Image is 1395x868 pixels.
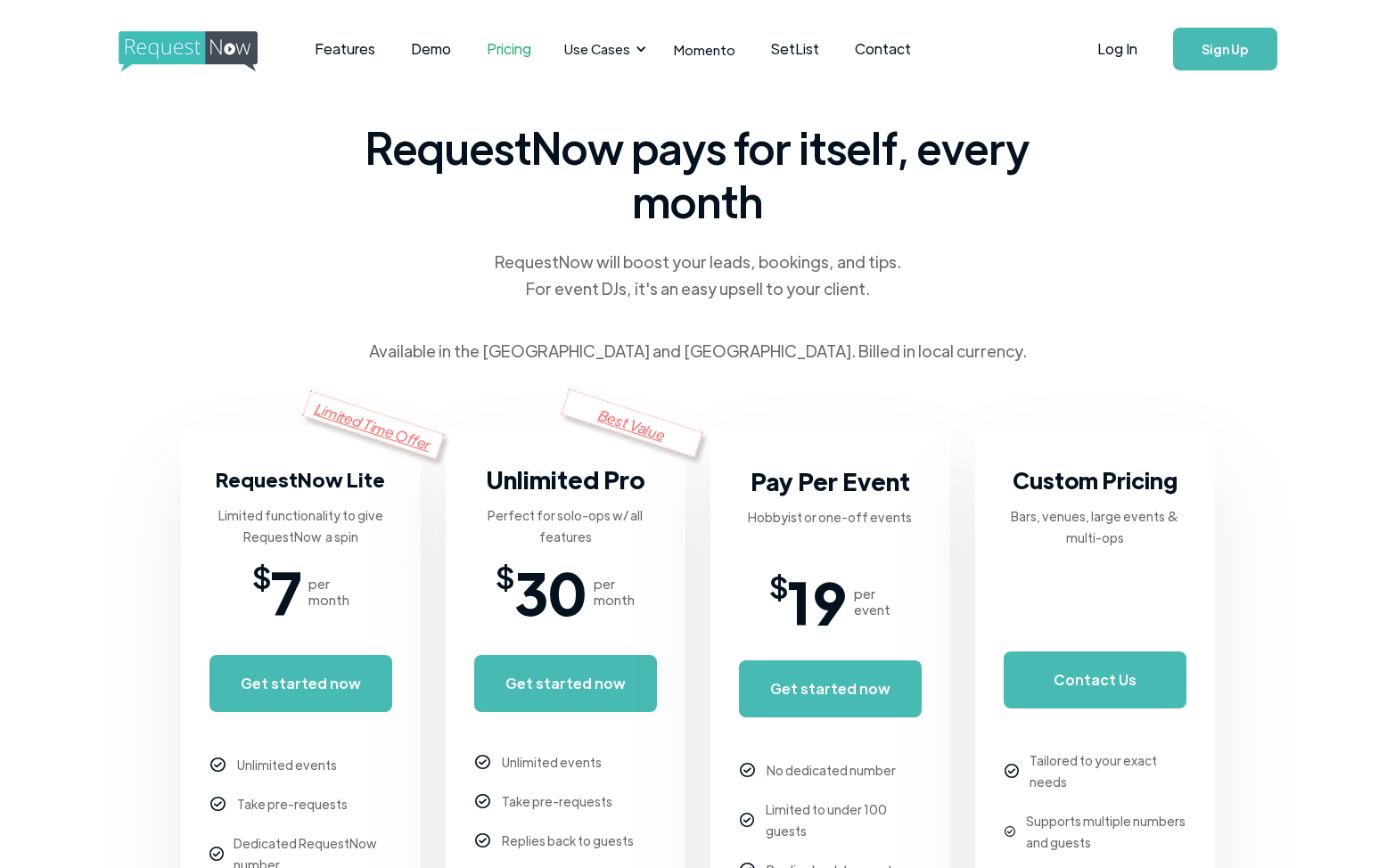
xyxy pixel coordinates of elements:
[271,565,301,618] span: 7
[393,21,469,77] a: Demo
[237,793,348,815] div: Take pre-requests
[1079,18,1155,80] a: Log In
[496,565,514,586] span: $
[837,21,929,77] a: Contact
[514,565,587,618] span: 30
[748,506,912,528] div: Hobbyist or one-off events
[210,757,226,773] img: checkmark
[1030,749,1186,792] div: Tailored to your exact needs
[252,565,271,586] span: $
[753,21,837,77] a: SetList
[297,21,393,77] a: Features
[788,575,847,628] span: 19
[1026,810,1186,853] div: Supports multiple numbers and guests
[740,813,754,827] img: checkmark
[469,21,549,77] a: Pricing
[369,338,1027,364] div: Available in the [GEOGRAPHIC_DATA] and [GEOGRAPHIC_DATA]. Billed in local currency.
[502,830,634,851] div: Replies back to guests
[769,575,788,596] span: $
[209,847,224,861] img: checkmark
[766,798,922,841] div: Limited to under 100 guests
[493,249,903,302] div: RequestNow will boost your leads, bookings, and tips. For event DJs, it's an easy upsell to your ...
[1004,651,1186,708] a: Contact Us
[474,655,657,712] a: Get started now
[594,576,635,608] div: per month
[854,585,890,618] div: per event
[1005,764,1019,778] img: checkmark
[656,23,753,76] a: Momento
[564,39,630,59] div: Use Cases
[1173,28,1277,70] a: Sign Up
[502,751,602,773] div: Unlimited events
[237,754,337,775] div: Unlimited events
[216,462,385,497] h3: RequestNow Lite
[751,465,910,496] strong: Pay Per Event
[210,797,226,812] img: checkmark
[740,763,755,778] img: checkmark
[302,390,445,459] div: Limited Time Offer
[739,660,922,717] a: Get started now
[486,462,645,497] h3: Unlimited Pro
[209,504,392,547] div: Limited functionality to give RequestNow a spin
[475,833,490,848] img: checkmark
[474,504,657,547] div: Perfect for solo-ops w/ all features
[119,31,291,72] img: requestnow logo
[1145,812,1395,868] iframe: LiveChat chat widget
[1004,505,1186,548] div: Bars, venues, large events & multi-ops
[1013,465,1178,495] strong: Custom Pricing
[119,31,252,67] a: home
[1005,826,1015,837] img: checkmark
[561,389,703,457] div: Best Value
[554,21,652,77] div: Use Cases
[502,790,612,812] div: Take pre-requests
[209,655,392,712] a: Get started now
[308,576,349,608] div: per month
[475,755,490,770] img: checkmark
[475,794,490,809] img: checkmark
[359,120,1037,227] span: RequestNow pays for itself, every month
[767,759,896,781] div: No dedicated number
